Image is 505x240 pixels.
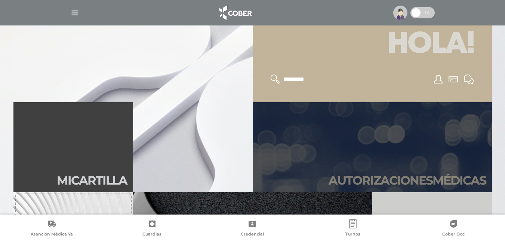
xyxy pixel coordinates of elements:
[345,231,360,238] span: Turnos
[403,219,504,239] a: Cober Doc
[393,6,407,20] img: profile-placeholder.svg
[57,173,127,188] h2: Mi car tilla
[102,219,203,239] a: Guardias
[215,4,255,22] img: logo_cober_home-white.png
[262,24,483,66] h1: Hola!
[70,8,80,18] img: Cober_menu-lines-white.svg
[303,219,403,239] a: Turnos
[202,219,303,239] a: Credencial
[329,173,486,188] h2: Autori zaciones médicas
[13,102,133,192] a: Micartilla
[142,231,161,238] span: Guardias
[31,231,73,238] span: Atención Médica Ya
[253,102,492,192] a: Autorizacionesmédicas
[241,231,264,238] span: Credencial
[442,231,465,238] span: Cober Doc
[1,219,102,239] a: Atención Médica Ya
